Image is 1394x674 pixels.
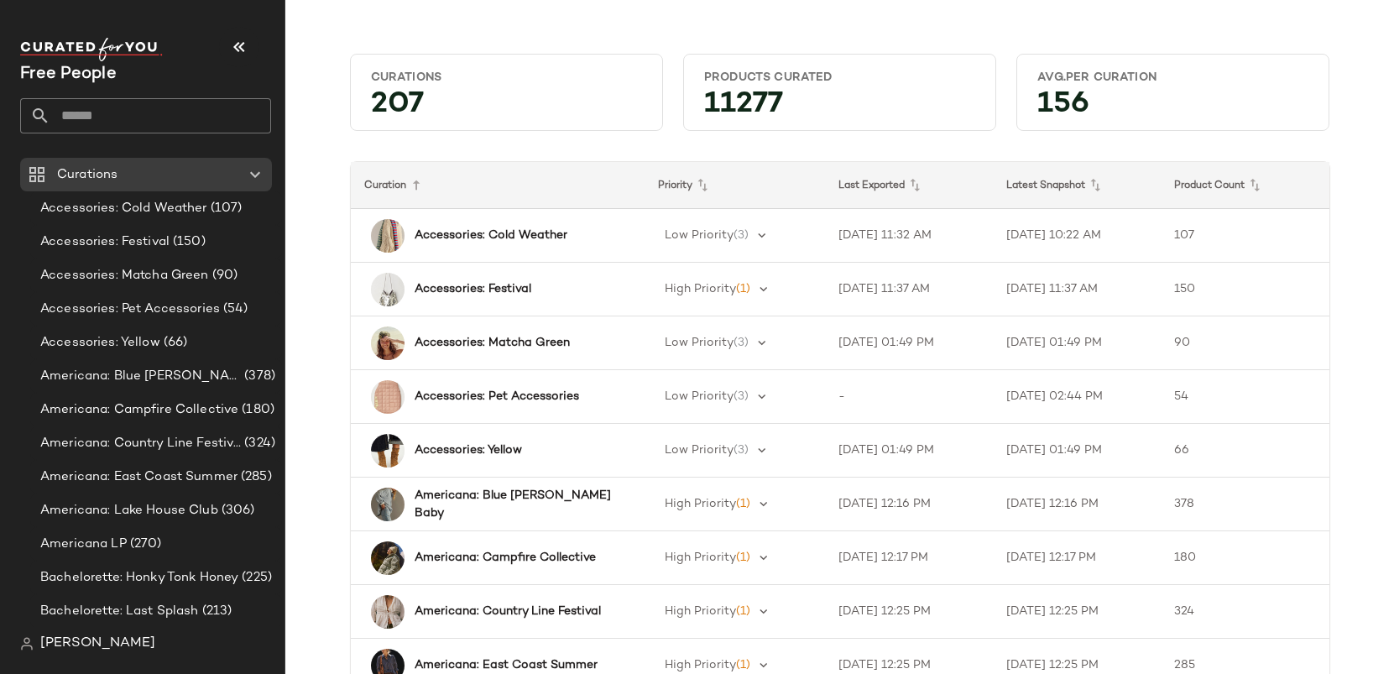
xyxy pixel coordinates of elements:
span: (3) [734,444,749,457]
span: Curations [57,165,117,185]
span: Current Company Name [20,65,117,83]
span: (306) [218,501,255,520]
span: (150) [170,233,206,252]
td: [DATE] 12:25 PM [993,585,1161,639]
span: Bachelorette: Honky Tonk Honey [40,568,238,588]
span: Accessories: Festival [40,233,170,252]
span: (270) [127,535,162,554]
img: 103256988_072_a [371,434,405,468]
span: (107) [207,199,243,218]
span: Americana LP [40,535,127,554]
th: Priority [645,162,826,209]
span: Low Priority [665,229,734,242]
th: Curation [351,162,645,209]
span: Accessories: Matcha Green [40,266,209,285]
span: Americana: Lake House Club [40,501,218,520]
td: [DATE] 11:32 AM [825,209,993,263]
img: 93911964_010_0 [371,595,405,629]
td: [DATE] 12:16 PM [993,478,1161,531]
span: (3) [734,337,749,349]
td: [DATE] 01:49 PM [993,424,1161,478]
th: Latest Snapshot [993,162,1161,209]
span: (1) [736,659,750,671]
span: High Priority [665,551,736,564]
b: Accessories: Yellow [415,441,522,459]
span: (3) [734,229,749,242]
td: 378 [1161,478,1329,531]
td: [DATE] 11:37 AM [825,263,993,316]
img: 103066973_266_e [371,219,405,253]
b: Americana: East Coast Summer [415,656,598,674]
b: Americana: Campfire Collective [415,549,596,567]
td: 324 [1161,585,1329,639]
span: Americana: Blue [PERSON_NAME] Baby [40,367,241,386]
span: (1) [736,498,750,510]
span: (324) [241,434,275,453]
span: High Priority [665,283,736,295]
span: Bachelorette: Last Splash [40,602,199,621]
b: Accessories: Pet Accessories [415,388,579,405]
img: 95815080_004_b [371,380,405,414]
td: [DATE] 01:49 PM [993,316,1161,370]
img: 99064768_031_a [371,327,405,360]
td: [DATE] 12:25 PM [825,585,993,639]
span: High Priority [665,498,736,510]
td: [DATE] 12:16 PM [825,478,993,531]
td: 66 [1161,424,1329,478]
span: (1) [736,605,750,618]
b: Americana: Blue [PERSON_NAME] Baby [415,487,614,522]
span: Accessories: Cold Weather [40,199,207,218]
span: (90) [209,266,238,285]
span: Americana: Campfire Collective [40,400,238,420]
th: Last Exported [825,162,993,209]
img: 101180578_092_f [371,488,405,521]
div: 207 [358,92,655,123]
td: - [825,370,993,424]
b: Accessories: Cold Weather [415,227,567,244]
span: (66) [160,333,188,353]
td: [DATE] 01:49 PM [825,424,993,478]
b: Accessories: Festival [415,280,531,298]
b: Americana: Country Line Festival [415,603,601,620]
span: (285) [238,468,272,487]
div: Curations [371,70,642,86]
span: (54) [220,300,248,319]
span: (180) [238,400,274,420]
span: (378) [241,367,275,386]
span: Low Priority [665,390,734,403]
td: [DATE] 02:44 PM [993,370,1161,424]
span: (3) [734,390,749,403]
td: 54 [1161,370,1329,424]
td: [DATE] 11:37 AM [993,263,1161,316]
div: Avg.per Curation [1037,70,1308,86]
td: 90 [1161,316,1329,370]
td: [DATE] 12:17 PM [993,531,1161,585]
span: High Priority [665,659,736,671]
span: Accessories: Yellow [40,333,160,353]
td: [DATE] 10:22 AM [993,209,1161,263]
div: 11277 [691,92,989,123]
span: Accessories: Pet Accessories [40,300,220,319]
span: (1) [736,551,750,564]
th: Product Count [1161,162,1329,209]
span: [PERSON_NAME] [40,634,155,654]
img: 102165537_007_b [371,273,405,306]
td: 180 [1161,531,1329,585]
img: 100714385_237_0 [371,541,405,575]
span: (213) [199,602,232,621]
b: Accessories: Matcha Green [415,334,570,352]
td: [DATE] 01:49 PM [825,316,993,370]
span: (225) [238,568,272,588]
img: svg%3e [20,637,34,650]
span: Low Priority [665,337,734,349]
td: 107 [1161,209,1329,263]
div: Products Curated [704,70,975,86]
img: cfy_white_logo.C9jOOHJF.svg [20,38,163,61]
td: [DATE] 12:17 PM [825,531,993,585]
span: Americana: East Coast Summer [40,468,238,487]
span: (1) [736,283,750,295]
span: Low Priority [665,444,734,457]
span: High Priority [665,605,736,618]
span: Americana: Country Line Festival [40,434,241,453]
div: 156 [1024,92,1322,123]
